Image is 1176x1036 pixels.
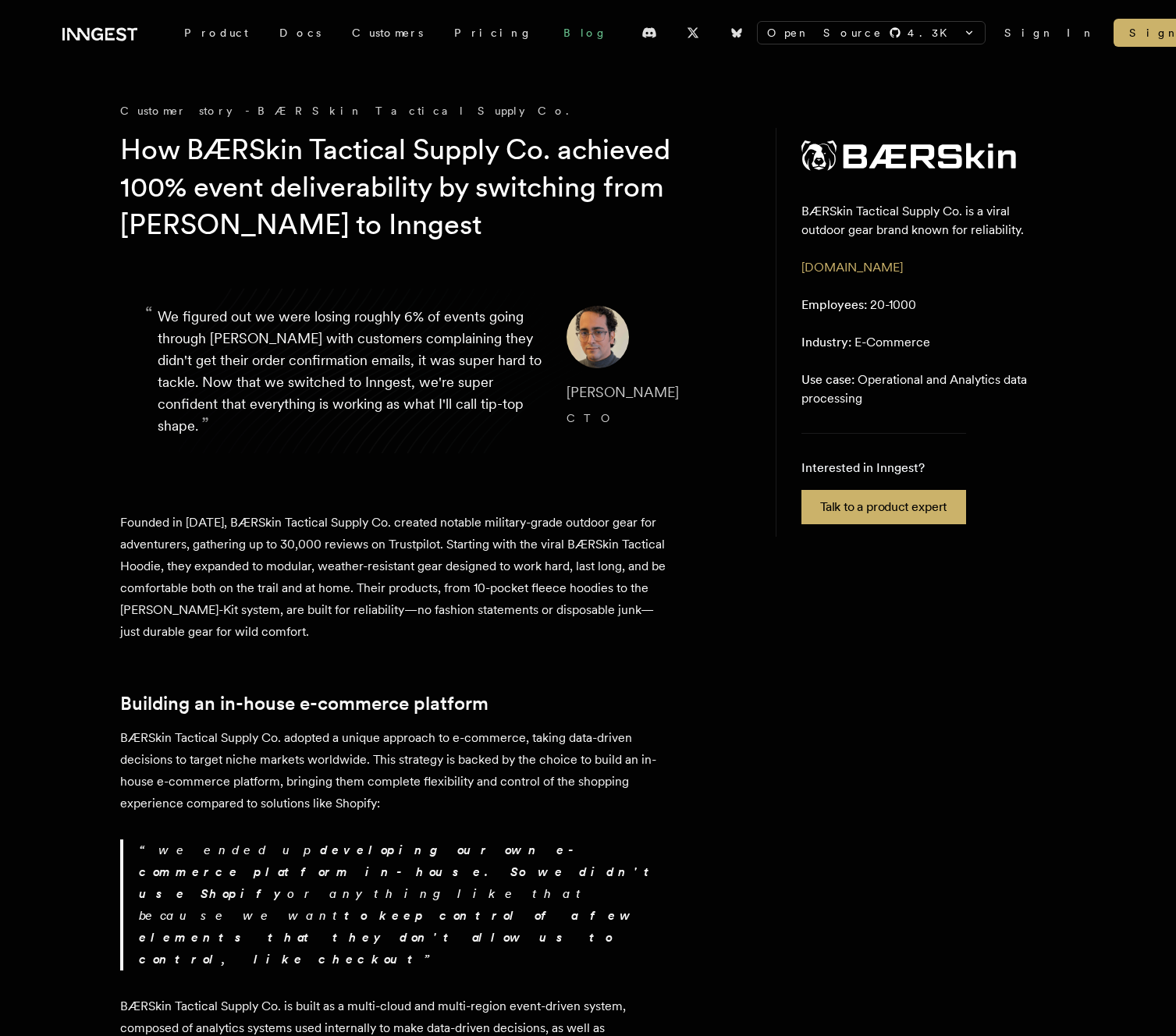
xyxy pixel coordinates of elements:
span: Industry: [801,335,851,349]
span: Use case: [801,372,854,387]
a: Customers [336,19,439,47]
p: We figured out we were losing roughly 6% of events going through [PERSON_NAME] with customers com... [158,306,542,437]
a: Discord [632,20,666,45]
span: Employees: [801,297,867,312]
a: Blog [548,19,623,47]
div: Customer story - BÆRSkin Tactical Supply Co. [120,103,744,119]
a: Sign In [1004,25,1095,41]
span: Open Source [767,25,883,41]
span: ” [201,413,209,435]
span: CTO [567,412,618,424]
img: BÆRSkin Tactical Supply Co.'s logo [801,140,1016,171]
span: 4.3 K [908,25,957,41]
span: [PERSON_NAME] [567,384,679,400]
h1: How BÆRSkin Tactical Supply Co. achieved 100% event deliverability by switching from [PERSON_NAME... [120,131,719,243]
div: Product [169,19,264,47]
p: BÆRSkin Tactical Supply Co. adopted a unique approach to e-commerce, taking data-driven decisions... [120,727,666,814]
img: Image of Gus Fune [567,306,629,368]
a: Pricing [439,19,548,47]
a: Bluesky [719,20,754,45]
a: X [676,20,710,45]
p: Interested in Inngest? [801,459,966,477]
a: [DOMAIN_NAME] [801,260,903,275]
p: we ended up or anything like that because we want [139,839,666,970]
p: Operational and Analytics data processing [801,371,1032,408]
a: Building an in-house e-commerce platform [120,693,489,715]
p: Founded in [DATE], BÆRSkin Tactical Supply Co. created notable military-grade outdoor gear for ad... [120,512,666,643]
p: E-Commerce [801,333,930,352]
p: BÆRSkin Tactical Supply Co. is a viral outdoor gear brand known for reliability. [801,202,1032,239]
a: Talk to a product expert [801,490,966,524]
strong: to keep control of a few elements that they don't allow us to control, like checkout [139,908,637,967]
span: “ [145,309,153,318]
strong: developing our own e-commerce platform in-house. So we didn't use Shopify [139,843,660,901]
a: Docs [264,19,336,47]
p: 20-1000 [801,296,916,314]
